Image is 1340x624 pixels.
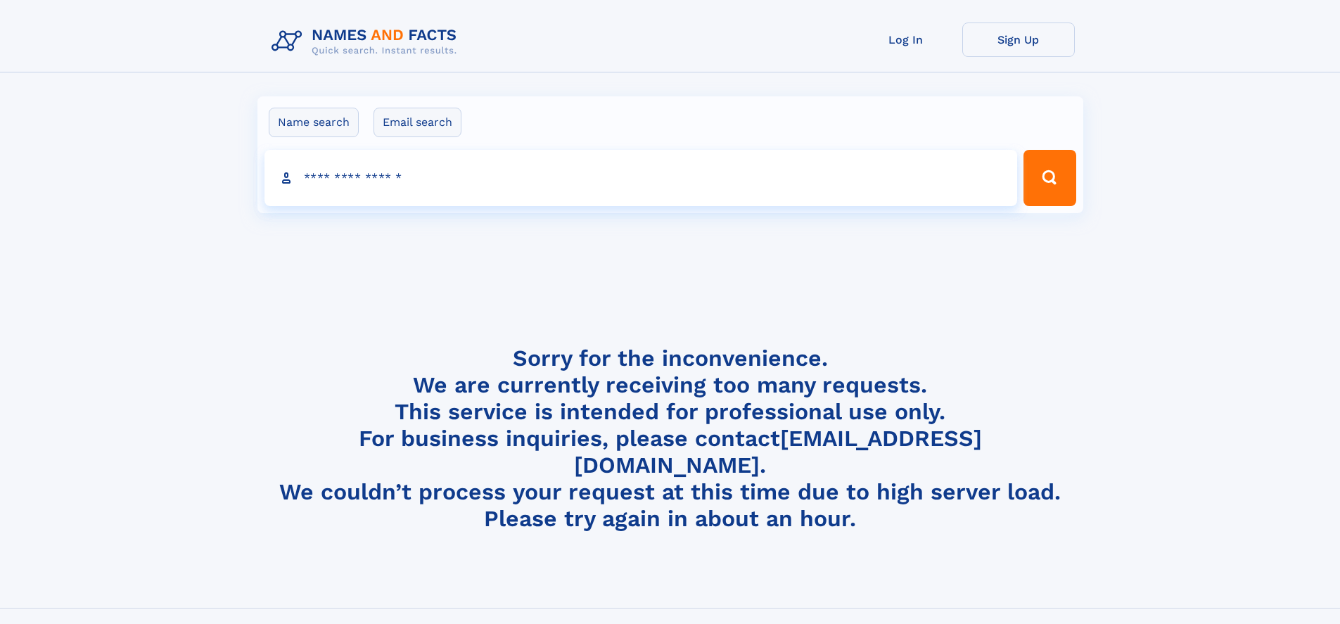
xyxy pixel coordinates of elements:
[374,108,461,137] label: Email search
[962,23,1075,57] a: Sign Up
[1023,150,1076,206] button: Search Button
[266,23,468,61] img: Logo Names and Facts
[266,345,1075,533] h4: Sorry for the inconvenience. We are currently receiving too many requests. This service is intend...
[850,23,962,57] a: Log In
[264,150,1018,206] input: search input
[574,425,982,478] a: [EMAIL_ADDRESS][DOMAIN_NAME]
[269,108,359,137] label: Name search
